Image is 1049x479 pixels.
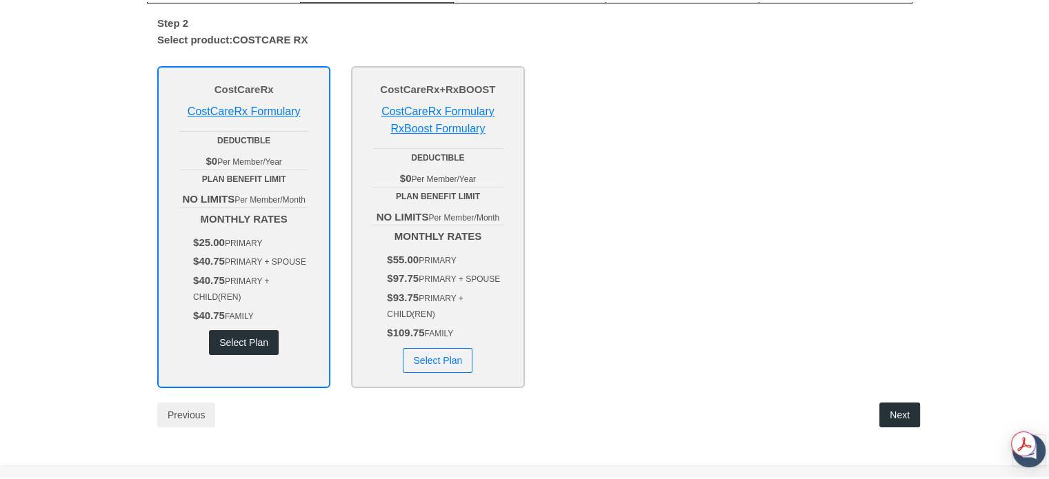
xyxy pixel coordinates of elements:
[147,30,318,50] label: Select product:
[193,232,308,249] div: $25.00
[411,172,476,182] span: Per Member/Year
[387,268,502,285] div: $97.75
[193,305,308,322] div: $40.75
[373,188,502,201] div: PLAN BENEFIT LIMIT
[157,400,215,425] button: Previous
[373,168,502,185] div: $0
[179,171,308,184] div: PLAN BENEFIT LIMIT
[373,79,502,96] div: CostCareRx+RxBOOST
[179,205,308,353] div: MONTHLY RATES
[217,155,282,165] span: Per Member/Year
[179,189,308,205] div: NO LIMITS
[387,292,463,318] span: PRIMARY + CHILD(REN)
[225,309,254,319] span: FAMILY
[419,272,500,282] span: PRIMARY + SPOUSE
[147,8,199,30] label: Step 2
[232,32,308,43] span: COSTCARE RX
[193,270,308,303] div: $40.75
[234,193,306,203] span: Per Member/Month
[225,236,262,246] span: PRIMARY
[390,121,485,132] a: RxBoost Formulary
[373,207,502,223] div: NO LIMITS
[387,287,502,320] div: $93.75
[179,79,308,96] div: CostCareRx
[225,255,306,265] span: PRIMARY + SPOUSE
[419,254,456,263] span: PRIMARY
[879,400,920,425] button: Next
[373,223,502,370] div: MONTHLY RATES
[193,274,269,300] span: PRIMARY + CHILD(REN)
[209,328,279,353] button: Select Plan
[387,323,502,339] div: $109.75
[387,249,502,266] div: $55.00
[179,151,308,167] div: $0
[193,251,308,267] div: $40.75
[373,150,502,163] div: DEDUCTIBLE
[188,103,301,115] a: CostCareRx Formulary
[179,132,308,145] div: DEDUCTIBLE
[424,327,453,336] span: FAMILY
[403,346,472,371] button: Select Plan
[428,211,499,221] span: Per Member/Month
[381,103,494,115] a: CostCareRx Formulary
